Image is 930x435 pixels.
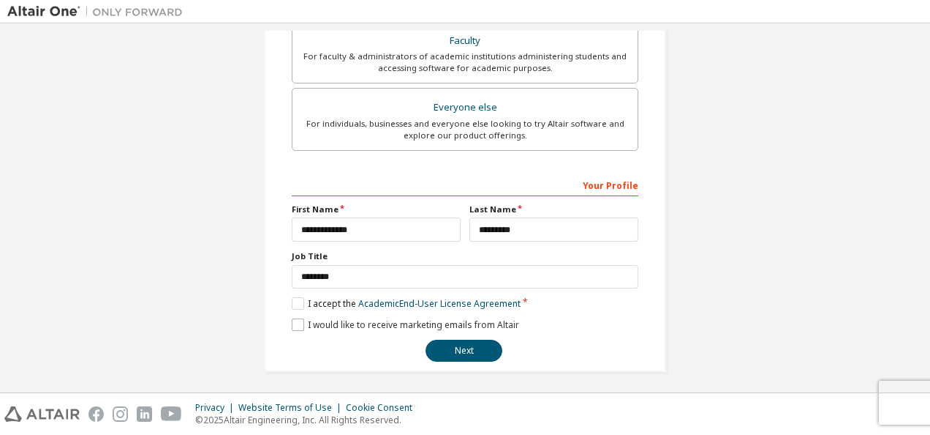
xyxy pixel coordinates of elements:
[195,414,421,426] p: © 2025 Altair Engineering, Inc. All Rights Reserved.
[426,340,502,362] button: Next
[301,97,629,118] div: Everyone else
[346,402,421,414] div: Cookie Consent
[292,250,638,262] label: Job Title
[292,204,461,215] label: First Name
[7,4,190,19] img: Altair One
[4,406,80,422] img: altair_logo.svg
[195,402,238,414] div: Privacy
[88,406,104,422] img: facebook.svg
[161,406,182,422] img: youtube.svg
[469,204,638,215] label: Last Name
[113,406,128,422] img: instagram.svg
[292,297,521,310] label: I accept the
[238,402,346,414] div: Website Terms of Use
[301,118,629,141] div: For individuals, businesses and everyone else looking to try Altair software and explore our prod...
[301,51,629,74] div: For faculty & administrators of academic institutions administering students and accessing softwa...
[301,31,629,51] div: Faculty
[137,406,152,422] img: linkedin.svg
[358,297,521,310] a: Academic End-User License Agreement
[292,173,638,196] div: Your Profile
[292,319,519,331] label: I would like to receive marketing emails from Altair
